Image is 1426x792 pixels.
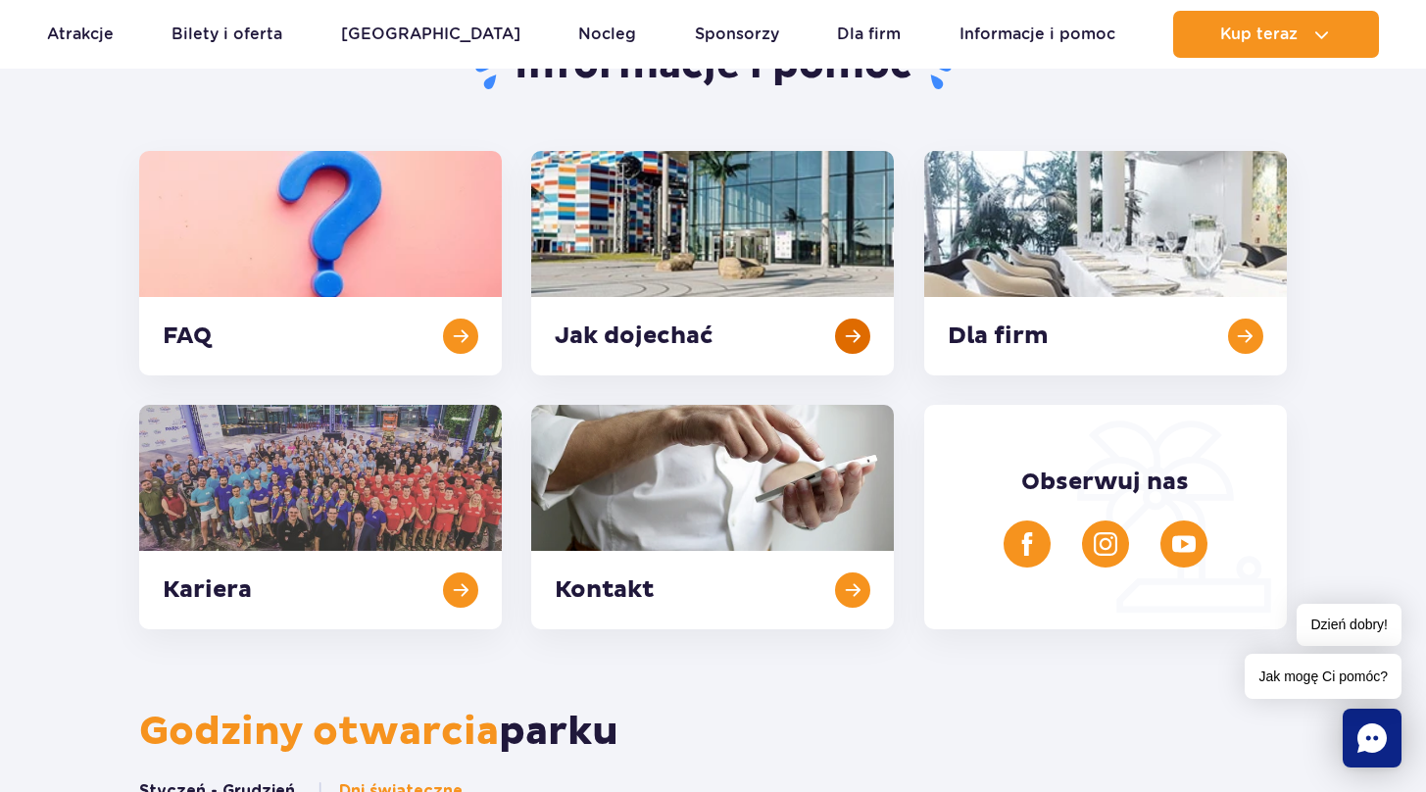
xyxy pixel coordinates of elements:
a: Informacje i pomoc [959,11,1115,58]
a: Sponsorzy [695,11,779,58]
a: Dla firm [837,11,901,58]
a: Atrakcje [47,11,114,58]
a: Bilety i oferta [172,11,282,58]
a: [GEOGRAPHIC_DATA] [341,11,520,58]
span: Godziny otwarcia [139,708,499,757]
div: Chat [1343,709,1401,767]
img: Facebook [1015,532,1039,556]
span: Kup teraz [1220,25,1298,43]
span: Dzień dobry! [1297,604,1401,646]
button: Kup teraz [1173,11,1379,58]
span: Jak mogę Ci pomóc? [1245,654,1401,699]
img: YouTube [1172,532,1196,556]
a: Nocleg [578,11,636,58]
h2: parku [139,708,1287,757]
span: Obserwuj nas [1021,468,1189,497]
img: Instagram [1094,532,1117,556]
